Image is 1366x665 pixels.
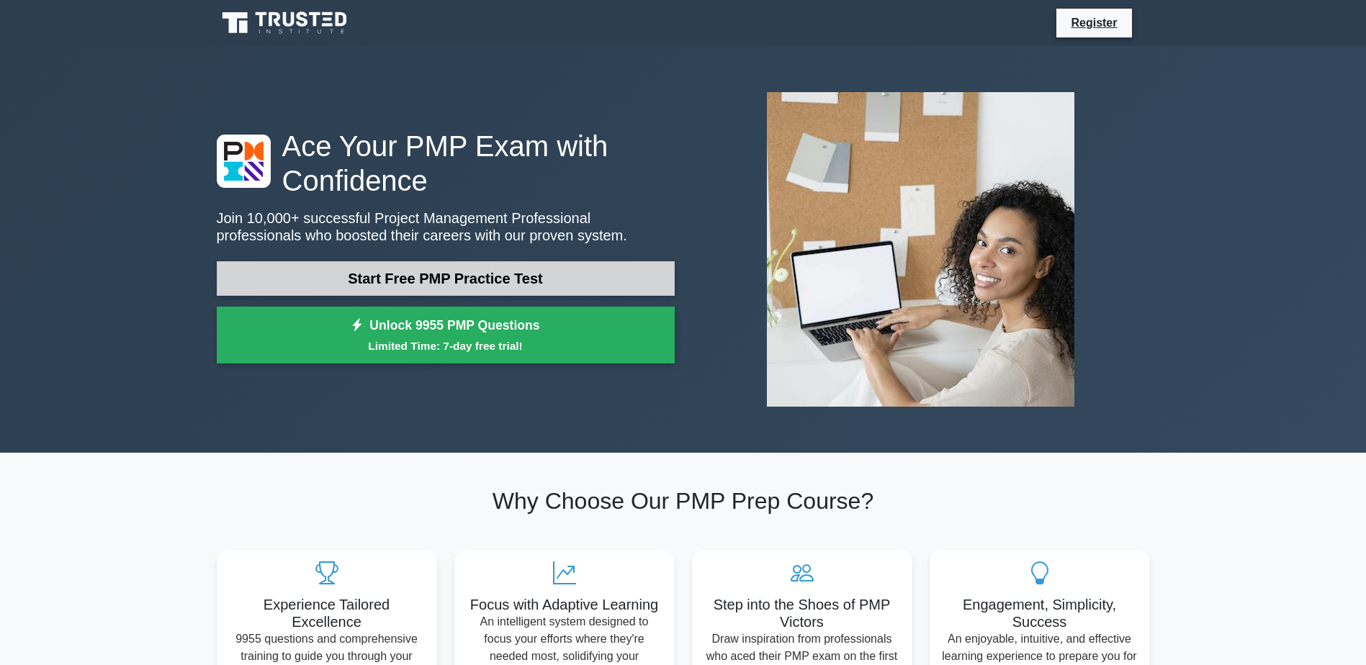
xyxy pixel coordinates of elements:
[228,596,426,630] h5: Experience Tailored Excellence
[704,596,901,630] h5: Step into the Shoes of PMP Victors
[217,261,675,296] a: Start Free PMP Practice Test
[217,307,675,364] a: Unlock 9955 PMP QuestionsLimited Time: 7-day free trial!
[217,209,675,244] p: Join 10,000+ successful Project Management Professional professionals who boosted their careers w...
[941,596,1138,630] h5: Engagement, Simplicity, Success
[217,129,675,198] h1: Ace Your PMP Exam with Confidence
[1062,14,1125,32] a: Register
[466,596,663,613] h5: Focus with Adaptive Learning
[235,338,657,354] small: Limited Time: 7-day free trial!
[217,487,1150,515] h2: Why Choose Our PMP Prep Course?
